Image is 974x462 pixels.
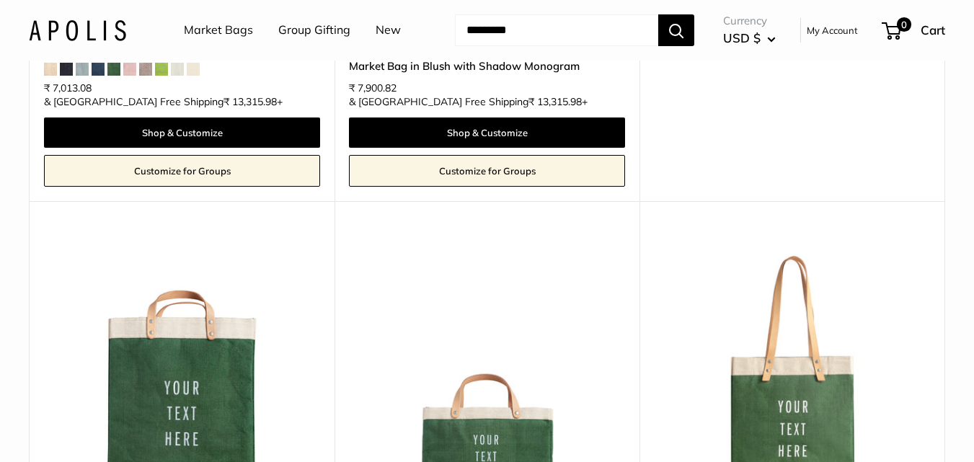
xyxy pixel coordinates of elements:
a: New [376,19,401,41]
button: USD $ [723,27,776,50]
input: Search... [455,14,658,46]
button: Search [658,14,694,46]
span: ₹ 7,013.08 [44,81,92,94]
span: & [GEOGRAPHIC_DATA] Free Shipping + [44,97,283,107]
span: 0 [897,17,911,32]
a: Market Bags [184,19,253,41]
span: ₹ 7,900.82 [349,81,397,94]
a: Shop & Customize [349,117,625,148]
span: USD $ [723,30,761,45]
a: Shop & Customize [44,117,320,148]
a: Group Gifting [278,19,350,41]
span: & [GEOGRAPHIC_DATA] Free Shipping + [349,97,588,107]
a: My Account [807,22,858,39]
span: ₹ 13,315.98 [223,95,277,108]
a: Market Bag in Blush with Shadow Monogram [349,58,625,74]
a: 0 Cart [883,19,945,42]
span: ₹ 13,315.98 [528,95,582,108]
img: Apolis [29,19,126,40]
span: Cart [921,22,945,37]
a: Customize for Groups [349,155,625,187]
a: Customize for Groups [44,155,320,187]
span: Currency [723,11,776,31]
